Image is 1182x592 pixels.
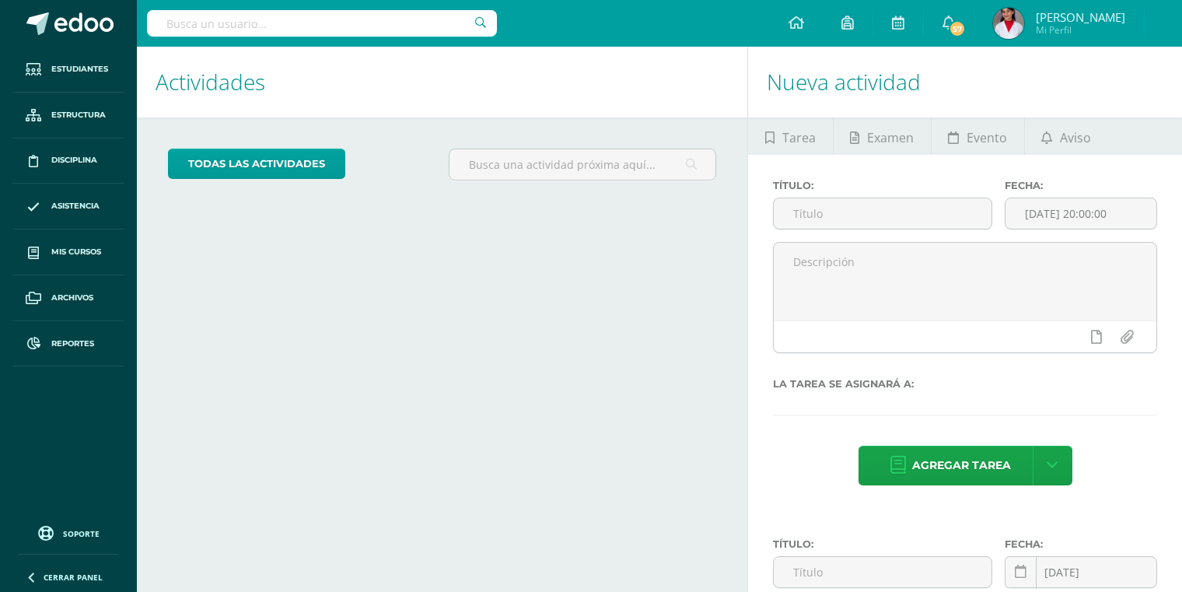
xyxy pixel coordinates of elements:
[867,119,914,156] span: Examen
[1005,538,1157,550] label: Fecha:
[782,119,816,156] span: Tarea
[1036,9,1125,25] span: [PERSON_NAME]
[912,447,1011,485] span: Agregar tarea
[44,572,103,583] span: Cerrar panel
[773,538,991,550] label: Título:
[63,528,100,539] span: Soporte
[12,229,124,275] a: Mis cursos
[834,117,931,155] a: Examen
[774,198,991,229] input: Título
[12,138,124,184] a: Disciplina
[967,119,1007,156] span: Evento
[748,117,832,155] a: Tarea
[12,93,124,138] a: Estructura
[12,47,124,93] a: Estudiantes
[767,47,1163,117] h1: Nueva actividad
[1005,180,1157,191] label: Fecha:
[51,246,101,258] span: Mis cursos
[12,184,124,229] a: Asistencia
[773,180,991,191] label: Título:
[51,109,106,121] span: Estructura
[19,522,118,543] a: Soporte
[51,338,94,350] span: Reportes
[1060,119,1091,156] span: Aviso
[1036,23,1125,37] span: Mi Perfil
[1005,198,1156,229] input: Fecha de entrega
[1005,557,1156,587] input: Fecha de entrega
[932,117,1024,155] a: Evento
[449,149,716,180] input: Busca una actividad próxima aquí...
[156,47,729,117] h1: Actividades
[1025,117,1108,155] a: Aviso
[12,275,124,321] a: Archivos
[51,63,108,75] span: Estudiantes
[51,200,100,212] span: Asistencia
[773,378,1157,390] label: La tarea se asignará a:
[147,10,497,37] input: Busca un usuario...
[993,8,1024,39] img: d7b361ec98f77d5c3937ad21a36f60dd.png
[949,20,966,37] span: 57
[774,557,991,587] input: Título
[51,154,97,166] span: Disciplina
[51,292,93,304] span: Archivos
[12,321,124,367] a: Reportes
[168,149,345,179] a: todas las Actividades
